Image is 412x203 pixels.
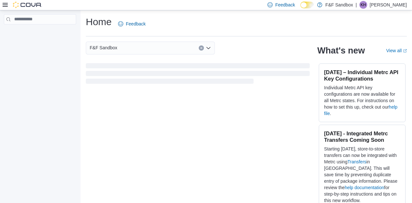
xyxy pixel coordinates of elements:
[324,84,400,117] p: Individual Metrc API key configurations are now available for all Metrc states. For instructions ...
[386,48,407,53] a: View allExternal link
[370,1,407,9] p: [PERSON_NAME]
[4,26,76,41] nav: Complex example
[86,64,310,85] span: Loading
[347,159,367,164] a: Transfers
[326,1,353,9] p: F&F Sandbox
[361,1,366,9] span: KH
[86,15,112,28] h1: Home
[356,1,357,9] p: |
[126,21,146,27] span: Feedback
[300,2,314,8] input: Dark Mode
[359,1,367,9] div: Karen Heskins
[403,49,407,53] svg: External link
[275,2,295,8] span: Feedback
[345,185,384,190] a: help documentation
[324,69,400,82] h3: [DATE] – Individual Metrc API Key Configurations
[317,45,365,56] h2: What's new
[90,44,117,52] span: F&F Sandbox
[324,104,397,116] a: help file
[13,2,42,8] img: Cova
[116,17,148,30] a: Feedback
[324,130,400,143] h3: [DATE] - Integrated Metrc Transfers Coming Soon
[206,45,211,51] button: Open list of options
[199,45,204,51] button: Clear input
